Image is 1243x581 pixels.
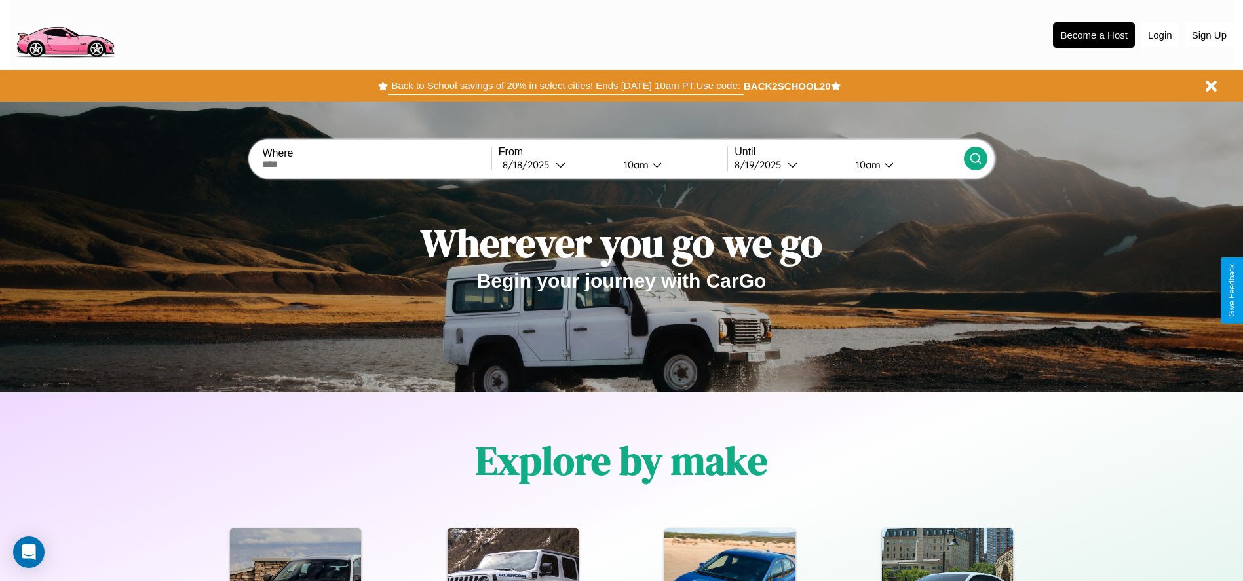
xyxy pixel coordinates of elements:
[388,77,743,95] button: Back to School savings of 20% in select cities! Ends [DATE] 10am PT.Use code:
[744,81,831,92] b: BACK2SCHOOL20
[617,159,652,171] div: 10am
[735,146,963,158] label: Until
[10,7,120,61] img: logo
[613,158,728,172] button: 10am
[503,159,556,171] div: 8 / 18 / 2025
[1141,23,1179,47] button: Login
[849,159,884,171] div: 10am
[476,434,767,487] h1: Explore by make
[262,147,491,159] label: Where
[1227,264,1236,317] div: Give Feedback
[499,158,613,172] button: 8/18/2025
[499,146,727,158] label: From
[1053,22,1135,48] button: Become a Host
[735,159,788,171] div: 8 / 19 / 2025
[13,536,45,568] div: Open Intercom Messenger
[845,158,964,172] button: 10am
[1185,23,1233,47] button: Sign Up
